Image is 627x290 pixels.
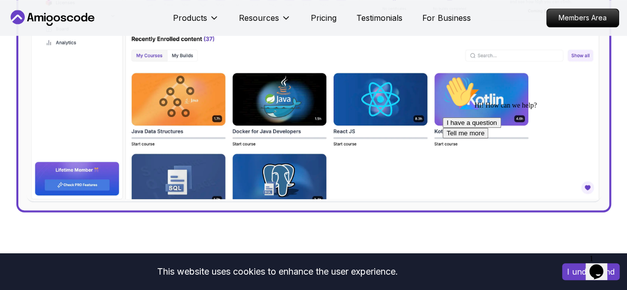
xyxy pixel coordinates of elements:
[4,46,62,56] button: I have a question
[4,4,36,36] img: :wave:
[546,8,619,27] a: Members Area
[4,56,50,66] button: Tell me more
[7,261,547,283] div: This website uses cookies to enhance the user experience.
[239,12,279,24] p: Resources
[173,12,219,32] button: Products
[439,72,617,245] iframe: chat widget
[4,4,182,66] div: 👋Hi! How can we help?I have a questionTell me more
[356,12,402,24] a: Testimonials
[173,12,207,24] p: Products
[547,9,619,27] p: Members Area
[585,250,617,280] iframe: chat widget
[239,12,291,32] button: Resources
[562,263,620,280] button: Accept cookies
[4,30,98,37] span: Hi! How can we help?
[422,12,471,24] a: For Business
[311,12,337,24] a: Pricing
